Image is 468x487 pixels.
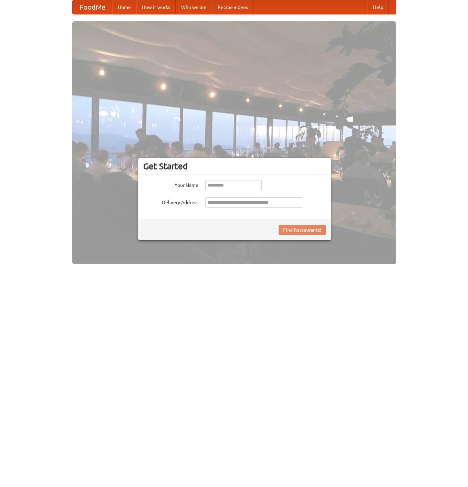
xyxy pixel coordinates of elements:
[212,0,253,14] a: Recipe videos
[367,0,389,14] a: Help
[73,0,112,14] a: FoodMe
[143,180,198,189] label: Your Name
[279,225,326,235] button: Find Restaurants!
[143,197,198,206] label: Delivery Address
[143,161,326,171] h3: Get Started
[136,0,176,14] a: How it works
[176,0,212,14] a: Who we are
[112,0,136,14] a: Home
